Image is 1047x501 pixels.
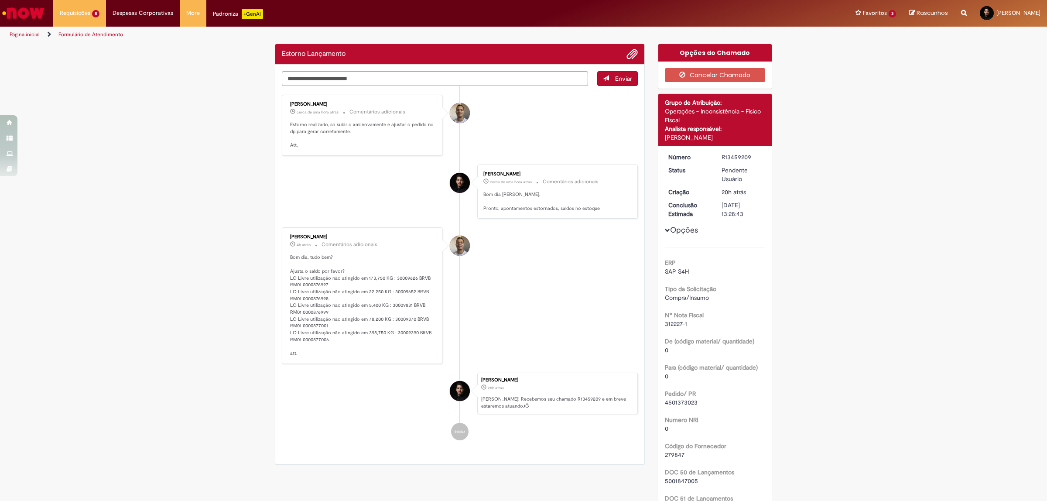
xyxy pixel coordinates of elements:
[665,346,668,354] span: 0
[665,477,698,485] span: 5001847005
[665,285,716,293] b: Tipo da Solicitação
[488,385,504,391] time: 28/08/2025 16:36:21
[483,191,629,212] p: Bom dia [PERSON_NAME], Pronto, apontamentos estornados, saldos no estoque
[450,173,470,193] div: Pedro Lucas Braga Gomes
[665,311,704,319] b: Nº Nota Fiscal
[282,71,588,86] textarea: Digite sua mensagem aqui...
[665,98,766,107] div: Grupo de Atribuição:
[662,153,715,161] dt: Número
[450,103,470,123] div: Joziano De Jesus Oliveira
[10,31,40,38] a: Página inicial
[665,425,668,432] span: 0
[665,259,676,267] b: ERP
[282,50,346,58] h2: Estorno Lançamento Histórico de tíquete
[665,442,726,450] b: Código do Fornecedor
[665,320,687,328] span: 312227-1
[909,9,948,17] a: Rascunhos
[490,179,532,185] span: cerca de uma hora atrás
[186,9,200,17] span: More
[297,242,311,247] span: 4h atrás
[488,385,504,391] span: 20h atrás
[722,166,762,183] div: Pendente Usuário
[490,179,532,185] time: 29/08/2025 10:52:19
[665,451,684,459] span: 279847
[665,133,766,142] div: [PERSON_NAME]
[889,10,896,17] span: 3
[113,9,173,17] span: Despesas Corporativas
[665,364,758,371] b: Para (código material/ quantidade)
[7,27,691,43] ul: Trilhas de página
[290,102,435,107] div: [PERSON_NAME]
[665,398,698,406] span: 4501373023
[863,9,887,17] span: Favoritos
[665,372,668,380] span: 0
[722,188,746,196] time: 28/08/2025 16:36:21
[626,48,638,60] button: Adicionar anexos
[213,9,263,19] div: Padroniza
[658,44,772,62] div: Opções do Chamado
[297,242,311,247] time: 29/08/2025 08:42:15
[242,9,263,19] p: +GenAi
[665,294,709,302] span: Compra/Insumo
[92,10,99,17] span: 8
[290,121,435,149] p: Estorno realizado, só subir o xml novamente e ajustar o pedido no dp para gerar corretamente. Att.
[996,9,1040,17] span: [PERSON_NAME]
[481,396,633,409] p: [PERSON_NAME]! Recebemos seu chamado R13459209 e em breve estaremos atuando.
[290,234,435,240] div: [PERSON_NAME]
[297,110,339,115] span: cerca de uma hora atrás
[722,188,746,196] span: 20h atrás
[662,201,715,218] dt: Conclusão Estimada
[60,9,90,17] span: Requisições
[450,381,470,401] div: Pedro Lucas Braga Gomes
[722,201,762,218] div: [DATE] 13:28:43
[665,268,689,275] span: SAP S4H
[665,416,698,424] b: Numero NRI
[450,236,470,256] div: Joziano De Jesus Oliveira
[917,9,948,17] span: Rascunhos
[322,241,377,248] small: Comentários adicionais
[481,377,633,383] div: [PERSON_NAME]
[349,108,405,116] small: Comentários adicionais
[58,31,123,38] a: Formulário de Atendimento
[665,468,734,476] b: DOC 50 de Lançamentos
[722,188,762,196] div: 28/08/2025 16:36:21
[665,390,696,398] b: Pedido/ PR
[662,166,715,175] dt: Status
[662,188,715,196] dt: Criação
[282,86,638,449] ul: Histórico de tíquete
[665,337,754,345] b: De (código material/ quantidade)
[665,124,766,133] div: Analista responsável:
[1,4,46,22] img: ServiceNow
[290,254,435,357] p: Bom dia, tudo bem? Ajusta o saldo por favor? LO Livre utilização não atingido em 173,750 KG : 300...
[297,110,339,115] time: 29/08/2025 11:05:38
[665,107,766,124] div: Operações - Inconsistência - Físico Fiscal
[665,68,766,82] button: Cancelar Chamado
[543,178,599,185] small: Comentários adicionais
[597,71,638,86] button: Enviar
[722,153,762,161] div: R13459209
[615,75,632,82] span: Enviar
[282,373,638,415] li: Pedro Lucas Braga Gomes
[483,172,629,177] div: [PERSON_NAME]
